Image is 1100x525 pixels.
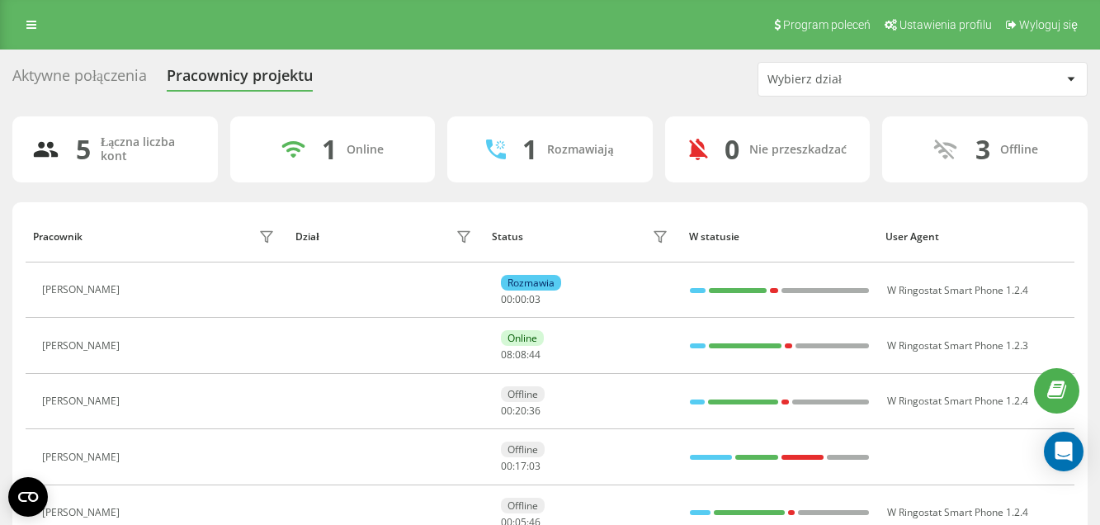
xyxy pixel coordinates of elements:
[501,292,512,306] span: 00
[975,134,990,165] div: 3
[501,498,545,513] div: Offline
[167,67,313,92] div: Pracownicy projektu
[1019,18,1078,31] span: Wyloguj się
[42,284,124,296] div: [PERSON_NAME]
[783,18,871,31] span: Program poleceń
[501,461,541,472] div: : :
[887,394,1028,408] span: W Ringostat Smart Phone 1.2.4
[767,73,965,87] div: Wybierz dział
[501,404,512,418] span: 00
[899,18,992,31] span: Ustawienia profilu
[501,275,561,291] div: Rozmawia
[515,348,526,362] span: 08
[529,459,541,473] span: 03
[515,459,526,473] span: 17
[295,231,319,243] div: Dział
[8,477,48,517] button: Open CMP widget
[529,404,541,418] span: 36
[501,330,544,346] div: Online
[689,231,870,243] div: W statusie
[885,231,1066,243] div: User Agent
[1000,143,1038,157] div: Offline
[522,134,537,165] div: 1
[42,452,124,463] div: [PERSON_NAME]
[501,459,512,473] span: 00
[515,292,526,306] span: 00
[347,143,384,157] div: Online
[515,404,526,418] span: 20
[887,338,1028,352] span: W Ringostat Smart Phone 1.2.3
[492,231,523,243] div: Status
[42,395,124,407] div: [PERSON_NAME]
[529,292,541,306] span: 03
[501,442,545,457] div: Offline
[501,348,512,362] span: 08
[101,135,198,163] div: Łączna liczba kont
[501,349,541,361] div: : :
[501,386,545,402] div: Offline
[42,507,124,518] div: [PERSON_NAME]
[1044,432,1083,471] div: Open Intercom Messenger
[33,231,83,243] div: Pracownik
[887,505,1028,519] span: W Ringostat Smart Phone 1.2.4
[501,405,541,417] div: : :
[547,143,613,157] div: Rozmawiają
[501,294,541,305] div: : :
[887,283,1028,297] span: W Ringostat Smart Phone 1.2.4
[749,143,847,157] div: Nie przeszkadzać
[322,134,337,165] div: 1
[42,340,124,352] div: [PERSON_NAME]
[725,134,739,165] div: 0
[529,348,541,362] span: 44
[76,134,91,165] div: 5
[12,67,147,92] div: Aktywne połączenia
